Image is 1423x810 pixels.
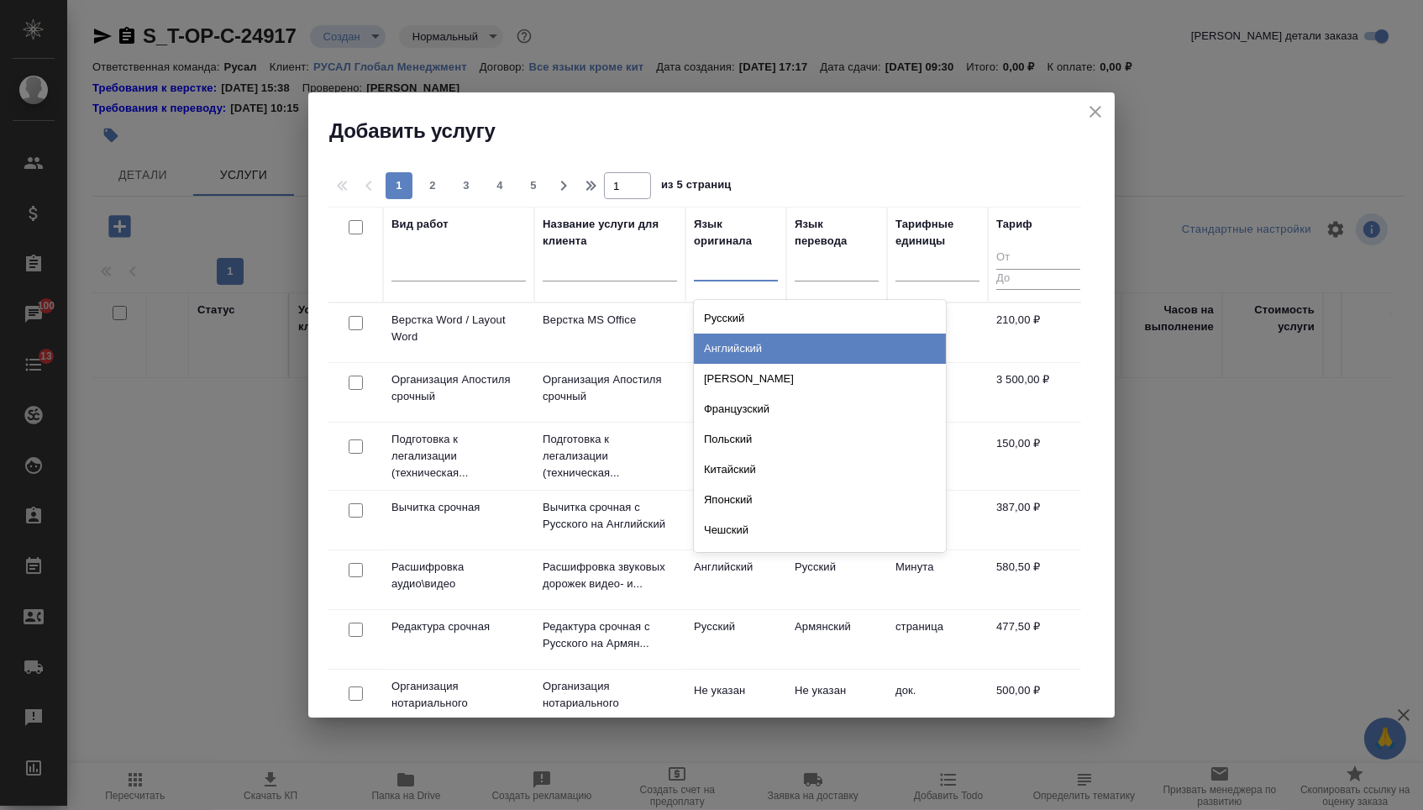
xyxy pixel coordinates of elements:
[685,427,786,486] td: Не указан
[694,394,946,424] div: Французский
[543,618,677,652] p: Редактура срочная с Русского на Армян...
[453,177,480,194] span: 3
[391,371,526,405] p: Организация Апостиля срочный
[486,172,513,199] button: 4
[694,364,946,394] div: [PERSON_NAME]
[391,618,526,635] p: Редактура срочная
[391,216,449,233] div: Вид работ
[543,431,677,481] p: Подготовка к легализации (техническая...
[520,172,547,199] button: 5
[685,674,786,733] td: Не указан
[786,674,887,733] td: Не указан
[694,334,946,364] div: Английский
[694,545,946,576] div: Сербский
[661,175,732,199] span: из 5 страниц
[996,269,1080,290] input: До
[685,303,786,362] td: Не указан
[685,491,786,550] td: Русский
[887,674,988,733] td: док.
[685,550,786,609] td: Английский
[1083,99,1108,124] button: close
[391,678,526,728] p: Организация нотариального удостоверен...
[685,363,786,422] td: Не указан
[988,303,1089,362] td: 210,00 ₽
[543,678,677,728] p: Организация нотариального удостоверен...
[988,363,1089,422] td: 3 500,00 ₽
[795,216,879,250] div: Язык перевода
[887,550,988,609] td: Минута
[543,371,677,405] p: Организация Апостиля срочный
[895,216,979,250] div: Тарифные единицы
[419,177,446,194] span: 2
[694,485,946,515] div: Японский
[391,499,526,516] p: Вычитка срочная
[453,172,480,199] button: 3
[543,499,677,533] p: Вычитка срочная с Русского на Английский
[786,550,887,609] td: Русский
[694,424,946,455] div: Польский
[988,610,1089,669] td: 477,50 ₽
[694,515,946,545] div: Чешский
[786,610,887,669] td: Армянский
[988,674,1089,733] td: 500,00 ₽
[694,303,946,334] div: Русский
[694,216,778,250] div: Язык оригинала
[391,559,526,592] p: Расшифровка аудио\видео
[329,118,1115,145] h2: Добавить услугу
[988,427,1089,486] td: 150,00 ₽
[694,455,946,485] div: Китайский
[685,610,786,669] td: Русский
[996,248,1080,269] input: От
[543,312,677,329] p: Верстка MS Office
[391,312,526,345] p: Верстка Word / Layout Word
[988,550,1089,609] td: 580,50 ₽
[543,216,677,250] div: Название услуги для клиента
[486,177,513,194] span: 4
[419,172,446,199] button: 2
[543,559,677,592] p: Расшифровка звуковых дорожек видео- и...
[988,491,1089,550] td: 387,00 ₽
[391,431,526,481] p: Подготовка к легализации (техническая...
[520,177,547,194] span: 5
[887,610,988,669] td: страница
[996,216,1032,233] div: Тариф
